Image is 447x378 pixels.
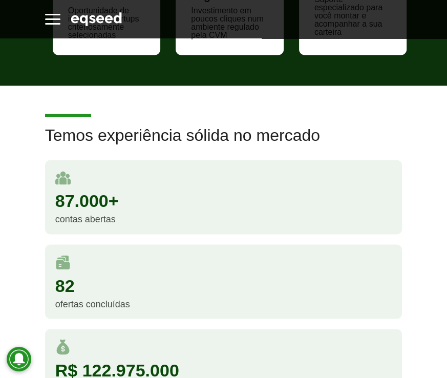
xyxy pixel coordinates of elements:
div: contas abertas [55,215,392,224]
img: money.svg [55,339,71,354]
div: ofertas concluídas [55,299,392,308]
img: user.svg [55,170,71,185]
h2: Temos experiência sólida no mercado [45,127,402,160]
div: 82 [55,277,392,294]
div: 87.000+ [55,192,392,209]
img: EqSeed [71,11,122,28]
img: rodadas.svg [55,255,71,270]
